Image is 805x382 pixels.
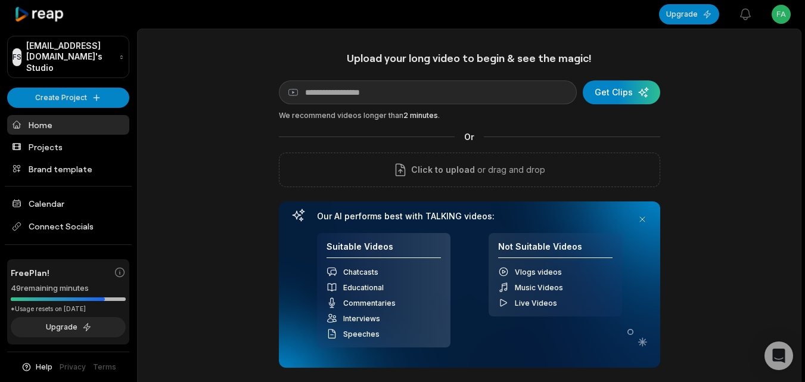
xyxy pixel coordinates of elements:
span: Educational [343,283,384,292]
span: Click to upload [411,163,475,177]
a: Home [7,115,129,135]
div: *Usage resets on [DATE] [11,305,126,313]
h4: Suitable Videos [327,241,441,259]
h3: Our AI performs best with TALKING videos: [317,211,622,222]
span: Interviews [343,314,380,323]
div: Open Intercom Messenger [764,341,793,370]
h4: Not Suitable Videos [498,241,613,259]
p: [EMAIL_ADDRESS][DOMAIN_NAME]'s Studio [26,41,114,73]
a: Terms [93,362,116,372]
span: Commentaries [343,299,396,308]
span: Or [455,131,484,143]
h1: Upload your long video to begin & see the magic! [279,51,660,65]
button: Create Project [7,88,129,107]
span: Free Plan! [11,266,49,279]
button: Get Clips [583,80,660,104]
span: 2 minutes [403,111,438,120]
a: Brand template [7,159,129,179]
span: Chatcasts [343,268,378,277]
button: Upgrade [11,317,126,337]
span: Help [36,362,52,372]
div: FS [13,48,21,66]
a: Projects [7,137,129,157]
div: We recommend videos longer than . [279,110,660,121]
span: Connect Socials [7,216,129,237]
p: or drag and drop [475,163,545,177]
a: Privacy [60,362,86,372]
div: 49 remaining minutes [11,282,126,294]
a: Calendar [7,194,129,213]
span: Vlogs videos [515,268,562,277]
span: Live Videos [515,299,557,308]
button: Upgrade [659,4,719,24]
span: Speeches [343,330,380,338]
span: Music Videos [515,283,563,292]
button: Help [21,362,52,372]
